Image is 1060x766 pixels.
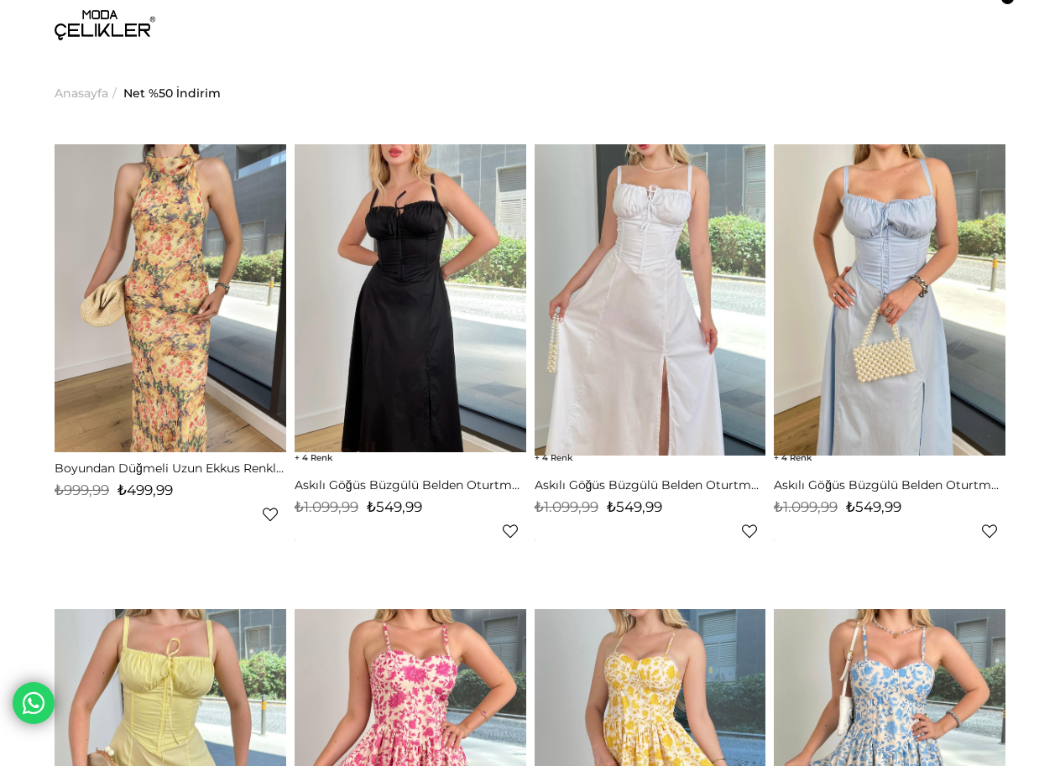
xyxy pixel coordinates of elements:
li: > [55,50,121,136]
span: ₺499,99 [117,482,173,498]
span: ₺1.099,99 [774,498,838,515]
a: Favorilere Ekle [503,524,518,539]
img: Askılı Göğüs Büzgülü Belden Oturtmalı Sayden Siyah Kadın Elbise 25Y528 [295,144,526,453]
img: png;base64,iVBORw0KGgoAAAANSUhEUgAAAAEAAAABCAYAAAAfFcSJAAAAAXNSR0IArs4c6QAAAA1JREFUGFdjePfu3X8ACW... [535,541,535,542]
span: ₺549,99 [846,498,901,515]
span: ₺1.099,99 [295,498,358,515]
img: logo [55,10,155,40]
a: Favorilere Ekle [982,524,997,539]
span: 4 [774,452,812,463]
span: ₺549,99 [607,498,662,515]
img: Boyundan Düğmeli Uzun Ekkus Renkli Kadın Elbise 25Y542 [55,144,286,453]
a: Askılı Göğüs Büzgülü Belden Oturtmalı Sayden Mavi Kadın Elbise 25Y528 [774,477,1005,492]
img: Askılı Göğüs Büzgülü Belden Oturtmalı Sayden Beyaz Kadın Elbise 25Y528 [535,141,766,456]
a: Anasayfa [55,50,108,136]
img: png;base64,iVBORw0KGgoAAAANSUhEUgAAAAEAAAABCAYAAAAfFcSJAAAAAXNSR0IArs4c6QAAAA1JREFUGFdjePfu3X8ACW... [535,539,535,539]
img: png;base64,iVBORw0KGgoAAAANSUhEUgAAAAEAAAABCAYAAAAfFcSJAAAAAXNSR0IArs4c6QAAAA1JREFUGFdjePfu3X8ACW... [535,540,535,541]
span: ₺549,99 [367,498,422,515]
a: Boyundan Düğmeli Uzun Ekkus Renkli Kadın Elbise 25Y542 [55,461,286,476]
a: Askılı Göğüs Büzgülü Belden Oturtmalı Sayden [MEDICAL_DATA] Kadın Elbise 25Y528 [535,477,766,492]
img: Askılı Göğüs Büzgülü Belden Oturtmalı Sayden Mavi Kadın Elbise 25Y528 [774,140,1005,456]
span: 4 [295,452,332,463]
span: 4 [535,452,572,463]
a: Favorilere Ekle [263,507,278,522]
a: Favorilere Ekle [742,524,757,539]
a: Askılı Göğüs Büzgülü Belden Oturtmalı Sayden Siyah Kadın Elbise 25Y528 [295,477,526,492]
a: Net %50 İndirim [123,50,221,136]
span: ₺999,99 [55,482,109,498]
span: ₺1.099,99 [535,498,598,515]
